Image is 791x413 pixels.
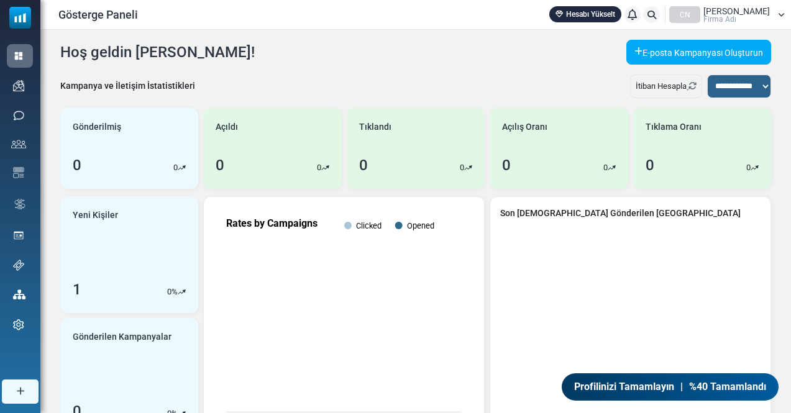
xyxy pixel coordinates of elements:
[646,157,654,174] font: 0
[642,48,763,58] font: E-posta Kampanyası Oluşturun
[73,122,121,132] font: Gönderilmiş
[13,260,24,271] img: support-icon.svg
[60,81,195,91] font: Kampanya ve İletişim İstatistikleri
[407,221,434,230] text: Opened
[680,11,690,19] font: CN
[73,332,171,342] font: Gönderilen Kampanyalar
[13,230,24,241] img: landing_pages.svg
[500,208,741,218] font: Son [DEMOGRAPHIC_DATA] Gönderilen [GEOGRAPHIC_DATA]
[73,157,81,174] font: 0
[13,50,24,61] img: dashboard-icon-active.svg
[689,381,767,393] font: %40 Tamamlandı
[216,122,238,132] font: Açıldı
[359,122,391,132] font: Tıklandı
[502,157,511,174] font: 0
[646,122,702,132] font: Tıklama Oranı
[680,381,683,393] font: |
[359,157,368,174] font: 0
[171,287,178,296] font: %
[60,196,198,313] a: Yeni Kişiler 1 0%
[574,381,674,393] font: Profilinizi Tamamlayın
[167,287,171,296] font: 0
[173,163,178,172] font: 0
[356,221,382,230] text: Clicked
[703,6,770,16] font: [PERSON_NAME]
[226,217,318,229] text: Rates by Campaigns
[13,110,24,121] img: sms-icon.png
[669,6,785,23] a: CN [PERSON_NAME] Firma Adı
[13,197,27,211] img: workflow.svg
[549,6,621,22] a: Hesabı Yükselt
[13,319,24,330] img: settings-icon.svg
[73,281,81,298] font: 1
[13,167,24,178] img: email-templates-icon.svg
[636,81,687,91] font: İtibarı Hesapla
[460,163,464,172] font: 0
[566,10,615,19] font: Hesabı Yükselt
[561,373,779,401] a: Profilinizi Tamamlayın | %40 Tamamlandı
[500,207,761,220] a: Son [DEMOGRAPHIC_DATA] Gönderilen [GEOGRAPHIC_DATA]
[216,157,224,174] font: 0
[73,210,118,220] font: Yeni Kişiler
[746,163,751,172] font: 0
[13,80,24,91] img: campaigns-icon.png
[60,43,255,61] font: Hoş geldin [PERSON_NAME]!
[11,140,26,148] img: contacts-icon.svg
[58,8,138,21] font: Gösterge Paneli
[9,7,31,29] img: mailsoftly_icon_blue_white.svg
[502,122,547,132] font: Açılış Oranı
[687,81,697,91] a: İstatistikleri Yenile
[317,163,321,172] font: 0
[703,15,736,24] font: Firma Adı
[603,163,608,172] font: 0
